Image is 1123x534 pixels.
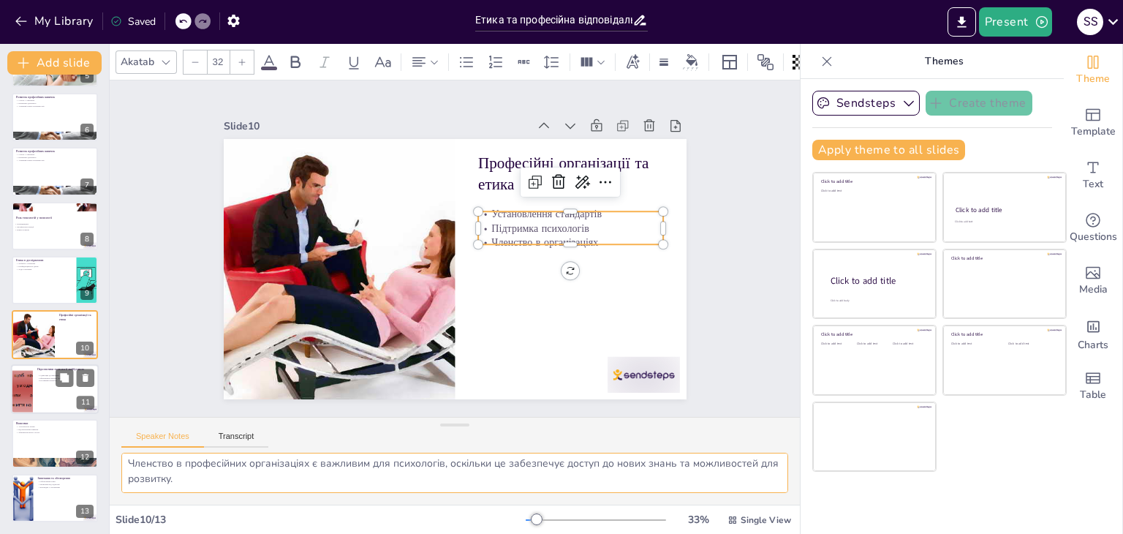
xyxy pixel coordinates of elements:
[14,228,91,231] p: Етичні аспекти
[77,369,94,386] button: Delete Slide
[12,419,98,467] div: 12
[1078,337,1108,353] span: Charts
[821,189,926,193] div: Click to add text
[16,216,94,220] p: Роль технологій у психології
[16,95,94,99] p: Розвиток професійних навичок
[16,426,94,429] p: Актуальність етики
[16,429,94,432] p: Вдосконалення навичок
[56,369,73,386] button: Duplicate Slide
[59,313,94,321] p: Професійні організації та етика
[16,150,94,154] p: Розвиток професійних навичок
[16,258,72,263] p: Етика в дослідженнях
[926,91,1032,116] button: Create theme
[37,380,94,383] p: Постійний розвиток
[821,178,926,184] div: Click to add title
[1070,229,1117,245] span: Questions
[204,432,269,448] button: Transcript
[121,432,204,448] button: Speaker Notes
[656,50,672,74] div: Border settings
[37,486,94,489] p: Взаємодія з учасниками
[12,93,98,141] div: https://cdn.sendsteps.com/images/logo/sendsteps_logo_white.pnghttps://cdn.sendsteps.com/images/lo...
[490,228,648,349] p: Установлення стандартів
[76,342,94,355] div: 10
[831,274,924,287] div: Click to add title
[1080,387,1106,403] span: Table
[118,52,157,72] div: Akatab
[16,421,94,426] p: Висновки
[1008,342,1054,346] div: Click to add text
[7,51,102,75] button: Add slide
[37,476,94,481] p: Запитання та обговорення
[681,54,703,69] div: Background color
[1077,9,1103,35] div: S S
[951,331,1056,337] div: Click to add title
[37,366,94,371] p: Перспективи психології майбутнього
[1077,7,1103,37] button: S S
[812,140,965,160] button: Apply theme to all slides
[121,453,788,493] textarea: Професійні організації встановлюють етичні стандарти, які допомагають психологам дотримуватись ви...
[16,102,94,105] p: Практична діяльність
[1083,176,1103,192] span: Text
[80,124,94,137] div: 6
[37,377,94,380] p: Збереження етичних норм
[80,287,94,300] div: 9
[1064,307,1122,360] div: Add charts and graphs
[12,474,98,522] div: 13
[831,298,923,302] div: Click to add body
[821,342,854,346] div: Click to add text
[110,15,156,29] div: Saved
[12,310,98,358] div: https://cdn.sendsteps.com/images/logo/sendsteps_logo_white.pnghttps://cdn.sendsteps.com/images/lo...
[857,342,890,346] div: Click to add text
[16,157,94,159] p: Практична діяльність
[76,505,94,518] div: 13
[956,206,1053,214] div: Click to add title
[16,268,72,271] p: Згода учасників
[12,202,98,250] div: https://cdn.sendsteps.com/images/logo/sendsteps_logo_white.pnghttps://cdn.sendsteps.com/images/lo...
[16,431,94,434] p: Збереження якості послуг
[37,483,94,486] p: Запитання від аудиторії
[12,256,98,304] div: https://cdn.sendsteps.com/images/logo/sendsteps_logo_white.pnghttps://cdn.sendsteps.com/images/lo...
[1076,71,1110,87] span: Theme
[1064,97,1122,149] div: Add ready made slides
[1064,202,1122,255] div: Get real-time input from your audience
[16,99,94,102] p: Участь у семінарах
[37,374,94,377] p: Адаптація до викликів
[1064,149,1122,202] div: Add text boxes
[16,154,94,157] p: Участь у семінарах
[718,50,741,74] div: Layout
[951,342,997,346] div: Click to add text
[839,44,1049,79] p: Themes
[1079,282,1108,298] span: Media
[821,331,926,337] div: Click to add title
[76,451,94,464] div: 12
[16,105,94,108] p: Активний пошук можливостей
[951,255,1056,261] div: Click to add title
[741,514,791,526] span: Single View
[576,50,609,74] div: Column Count
[16,265,72,268] p: Конфіденційність даних
[116,513,526,527] div: Slide 10 / 13
[14,223,91,226] p: Телемедицина
[14,225,91,228] p: Онлайн-консультації
[681,513,716,527] div: 33 %
[812,91,920,116] button: Sendsteps
[16,159,94,162] p: Активний пошук можливостей
[1064,255,1122,307] div: Add images, graphics, shapes or video
[37,480,94,483] p: Обговорення теми
[80,178,94,192] div: 7
[473,252,631,372] p: Членство в організаціях
[11,364,99,414] div: https://cdn.sendsteps.com/images/logo/sendsteps_logo_white.pnghttps://cdn.sendsteps.com/images/lo...
[77,396,94,409] div: 11
[11,10,99,33] button: My Library
[1064,360,1122,413] div: Add a table
[336,7,591,198] div: Slide 10
[481,240,639,361] p: Підтримка психологів
[757,53,774,71] span: Position
[948,7,976,37] button: Export to PowerPoint
[893,342,926,346] div: Click to add text
[16,263,72,266] p: Добробут учасників
[955,220,1052,224] div: Click to add text
[1071,124,1116,140] span: Template
[979,7,1052,37] button: Present
[621,50,643,74] div: Text effects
